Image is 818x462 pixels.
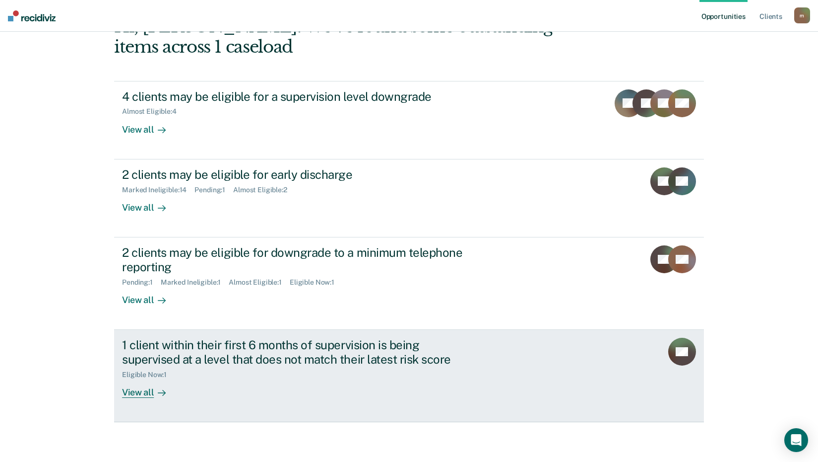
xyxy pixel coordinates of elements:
div: Almost Eligible : 4 [122,107,185,116]
a: 1 client within their first 6 months of supervision is being supervised at a level that does not ... [114,330,704,422]
div: Hi, [PERSON_NAME]. We’ve found some outstanding items across 1 caseload [114,16,586,57]
div: Eligible Now : 1 [290,278,342,287]
div: View all [122,286,178,306]
button: m [794,7,810,23]
div: Almost Eligible : 2 [233,186,295,194]
div: Almost Eligible : 1 [229,278,290,287]
div: 4 clients may be eligible for a supervision level downgrade [122,89,470,104]
div: View all [122,379,178,398]
div: Marked Ineligible : 14 [122,186,194,194]
div: Pending : 1 [194,186,233,194]
div: View all [122,116,178,135]
div: View all [122,194,178,213]
a: 4 clients may be eligible for a supervision level downgradeAlmost Eligible:4View all [114,81,704,159]
img: Recidiviz [8,10,56,21]
div: Marked Ineligible : 1 [161,278,229,287]
div: 2 clients may be eligible for downgrade to a minimum telephone reporting [122,245,470,274]
div: 1 client within their first 6 months of supervision is being supervised at a level that does not ... [122,338,470,367]
a: 2 clients may be eligible for early dischargeMarked Ineligible:14Pending:1Almost Eligible:2View all [114,159,704,237]
div: Pending : 1 [122,278,161,287]
a: 2 clients may be eligible for downgrade to a minimum telephone reportingPending:1Marked Ineligibl... [114,237,704,330]
div: Eligible Now : 1 [122,371,175,379]
div: 2 clients may be eligible for early discharge [122,167,470,182]
div: Open Intercom Messenger [784,428,808,452]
